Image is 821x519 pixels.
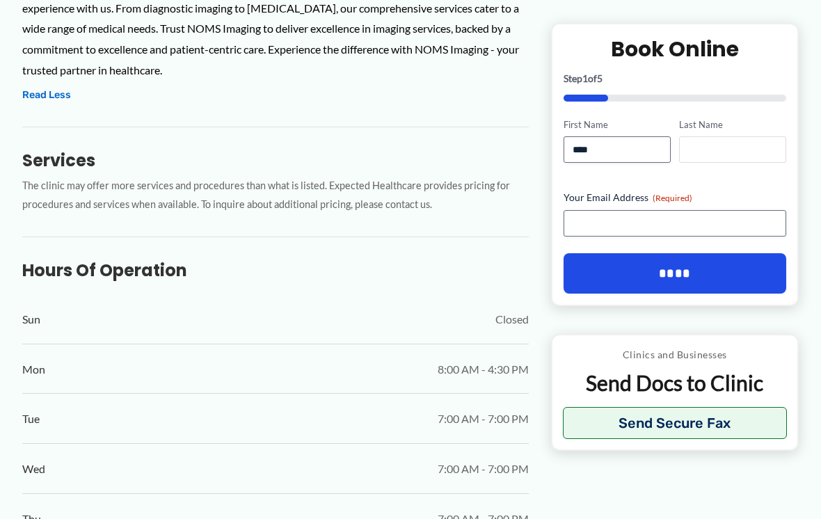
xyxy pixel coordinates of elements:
span: Mon [22,359,45,380]
label: First Name [564,118,671,131]
span: 1 [582,72,588,83]
span: Sun [22,309,40,330]
button: Read Less [22,87,71,104]
span: (Required) [653,193,692,203]
label: Your Email Address [564,191,786,205]
h3: Services [22,150,529,171]
h2: Book Online [564,35,786,62]
p: Send Docs to Clinic [563,369,787,397]
p: Step of [564,73,786,83]
span: 7:00 AM - 7:00 PM [438,408,529,429]
span: Wed [22,458,45,479]
span: Tue [22,408,40,429]
span: 7:00 AM - 7:00 PM [438,458,529,479]
h3: Hours of Operation [22,259,529,281]
span: 5 [597,72,603,83]
span: 8:00 AM - 4:30 PM [438,359,529,380]
label: Last Name [679,118,786,131]
p: The clinic may offer more services and procedures than what is listed. Expected Healthcare provid... [22,177,529,214]
button: Send Secure Fax [563,407,787,439]
span: Closed [495,309,529,330]
p: Clinics and Businesses [563,346,787,364]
